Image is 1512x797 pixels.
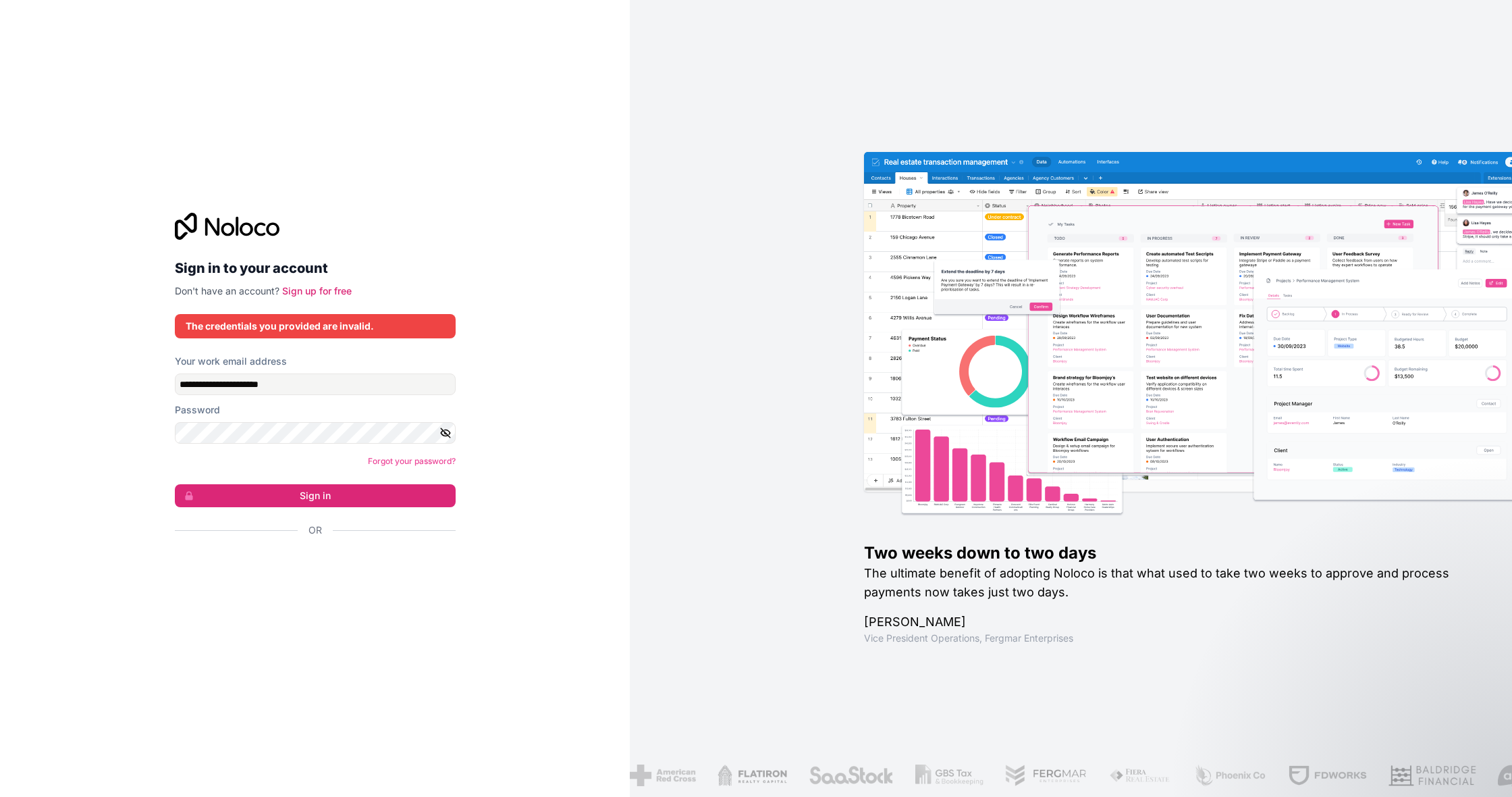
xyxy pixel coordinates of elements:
[716,765,786,786] img: /assets/flatiron-C8eUkumj.png
[175,403,220,417] label: Password
[864,542,1469,564] h1: Two weeks down to two days
[914,765,983,786] img: /assets/gbstax-C-GtDUiK.png
[175,256,456,280] h2: Sign in to your account
[175,285,279,297] span: Don't have an account?
[282,285,352,297] a: Sign up for free
[175,374,456,395] input: Email address
[1193,765,1266,786] img: /assets/phoenix-BREaitsQ.png
[807,765,892,786] img: /assets/saastock-C6Zbiodz.png
[308,523,322,537] span: Or
[186,319,445,333] div: The credentials you provided are invalid.
[175,355,287,368] label: Your work email address
[1108,765,1171,786] img: /assets/fiera-fwj2N5v4.png
[864,632,1469,645] h1: Vice President Operations , Fergmar Enterprises
[864,564,1469,602] h2: The ultimate benefit of adopting Noloco is that what used to take two weeks to approve and proces...
[1004,765,1086,786] img: /assets/fergmar-CudnrXN5.png
[368,456,456,466] a: Forgot your password?
[175,552,445,582] div: Sign in with Google. Opens in new tab
[864,613,1469,632] h1: [PERSON_NAME]
[1242,696,1512,790] iframe: Intercom notifications message
[175,484,456,507] button: Sign in
[628,765,694,786] img: /assets/american-red-cross-BAupjrZR.png
[168,552,452,582] iframe: Sign in with Google Button
[175,422,456,444] input: Password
